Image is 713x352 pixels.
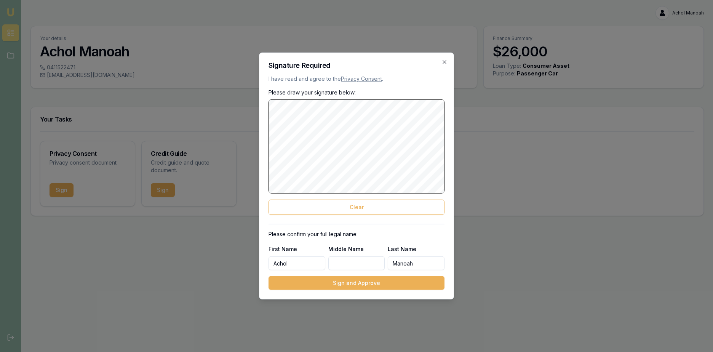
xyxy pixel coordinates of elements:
button: Clear [269,200,444,215]
p: Please confirm your full legal name: [269,230,444,238]
label: First Name [269,246,297,252]
button: Sign and Approve [269,276,444,290]
a: Privacy Consent [341,75,382,82]
p: Please draw your signature below: [269,89,444,96]
h2: Signature Required [269,62,444,69]
label: Middle Name [328,246,364,252]
p: I have read and agree to the . [269,75,444,83]
label: Last Name [388,246,416,252]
